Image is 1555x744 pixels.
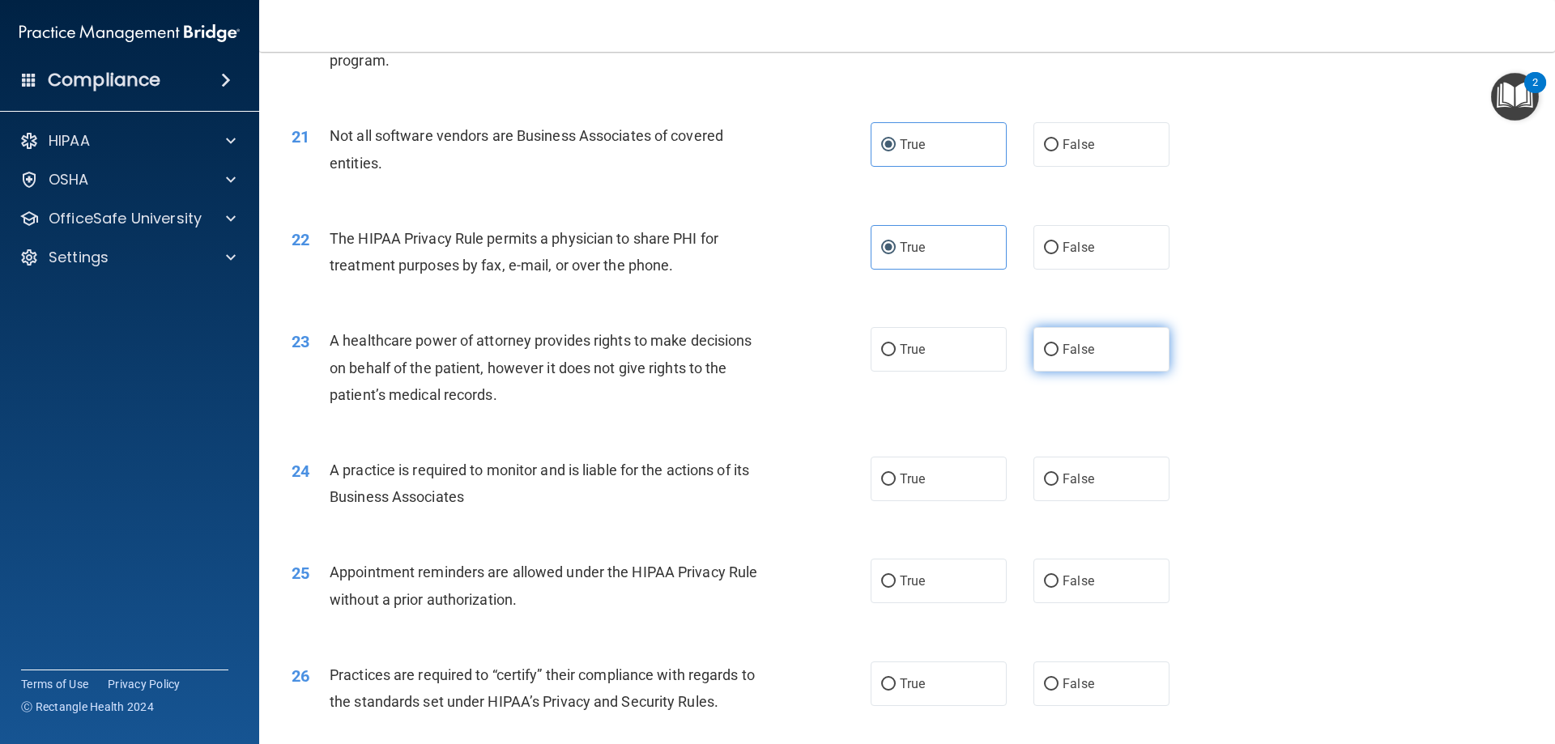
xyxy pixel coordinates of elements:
span: 25 [292,563,309,583]
input: True [881,344,896,356]
a: OSHA [19,170,236,189]
a: Terms of Use [21,676,88,692]
p: OSHA [49,170,89,189]
input: False [1044,678,1059,691]
a: Privacy Policy [108,676,181,692]
span: True [900,471,925,487]
input: False [1044,139,1059,151]
img: PMB logo [19,17,240,49]
span: Ⓒ Rectangle Health 2024 [21,699,154,715]
input: True [881,474,896,486]
span: 22 [292,230,309,249]
a: HIPAA [19,131,236,151]
input: True [881,678,896,691]
input: False [1044,474,1059,486]
span: Not all software vendors are Business Associates of covered entities. [330,127,723,171]
span: True [900,240,925,255]
input: False [1044,576,1059,588]
p: Settings [49,248,109,267]
span: A practice is required to monitor and is liable for the actions of its Business Associates [330,461,749,505]
button: Open Resource Center, 2 new notifications [1491,73,1539,121]
p: OfficeSafe University [49,209,202,228]
input: True [881,242,896,254]
span: True [900,573,925,589]
span: False [1063,573,1094,589]
span: True [900,342,925,357]
span: 26 [292,666,309,686]
div: 2 [1532,83,1538,104]
span: False [1063,240,1094,255]
span: The HIPAA Privacy Rule permits a physician to share PHI for treatment purposes by fax, e-mail, or... [330,230,718,274]
input: True [881,139,896,151]
span: True [900,676,925,691]
span: 21 [292,127,309,147]
span: False [1063,471,1094,487]
input: True [881,576,896,588]
input: False [1044,242,1059,254]
input: False [1044,344,1059,356]
span: 23 [292,332,309,351]
span: Appointment reminders are allowed under the HIPAA Privacy Rule without a prior authorization. [330,563,757,607]
p: HIPAA [49,131,90,151]
a: Settings [19,248,236,267]
span: False [1063,342,1094,357]
span: False [1063,676,1094,691]
span: False [1063,137,1094,152]
span: Practices are required to “certify” their compliance with regards to the standards set under HIPA... [330,666,755,710]
span: A healthcare power of attorney provides rights to make decisions on behalf of the patient, howeve... [330,332,752,402]
h4: Compliance [48,69,160,91]
span: True [900,137,925,152]
a: OfficeSafe University [19,209,236,228]
span: 24 [292,461,309,481]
